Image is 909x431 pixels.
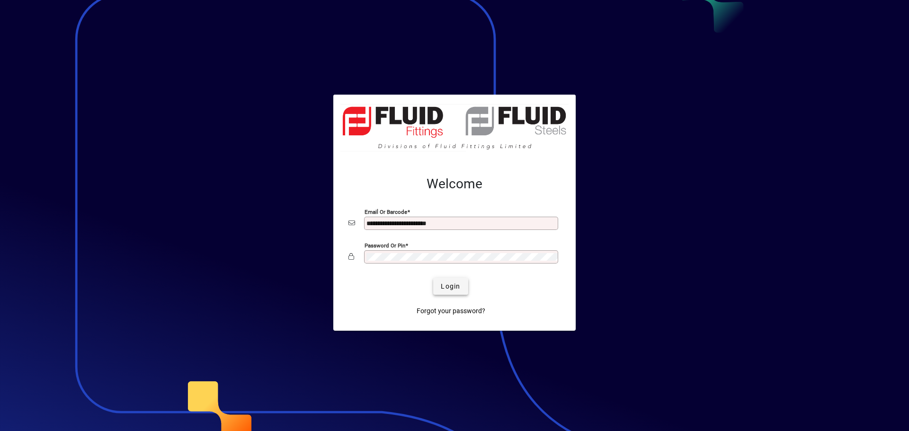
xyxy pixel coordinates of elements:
[348,176,561,192] h2: Welcome
[365,209,407,215] mat-label: Email or Barcode
[417,306,485,316] span: Forgot your password?
[365,242,405,249] mat-label: Password or Pin
[441,281,460,291] span: Login
[413,302,489,319] a: Forgot your password?
[433,278,468,295] button: Login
